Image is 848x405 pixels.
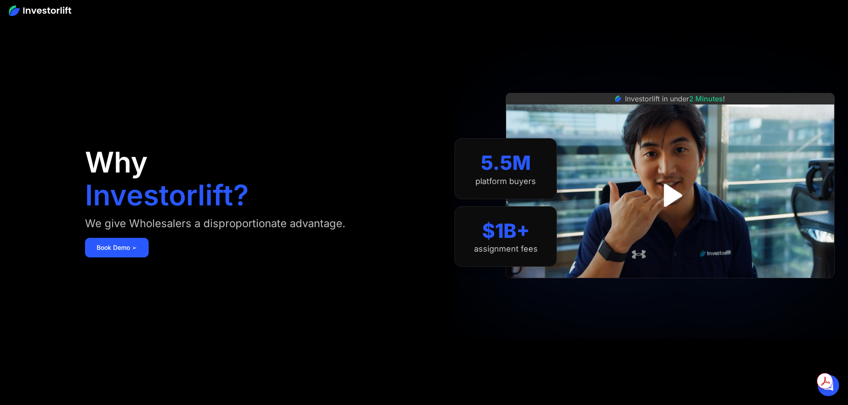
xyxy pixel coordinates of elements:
h1: Investorlift? [85,181,249,209]
span: 2 Minutes [689,94,723,103]
div: platform buyers [475,176,536,186]
iframe: Customer reviews powered by Trustpilot [604,283,737,293]
div: $1B+ [482,219,530,243]
a: open lightbox [650,176,690,215]
a: Book Demo ➢ [85,238,149,257]
div: We give Wholesalers a disproportionate advantage. [85,217,345,231]
div: Investorlift in under ! [625,93,725,104]
h1: Why [85,148,148,176]
div: 5.5M [481,151,531,175]
div: assignment fees [474,244,538,254]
